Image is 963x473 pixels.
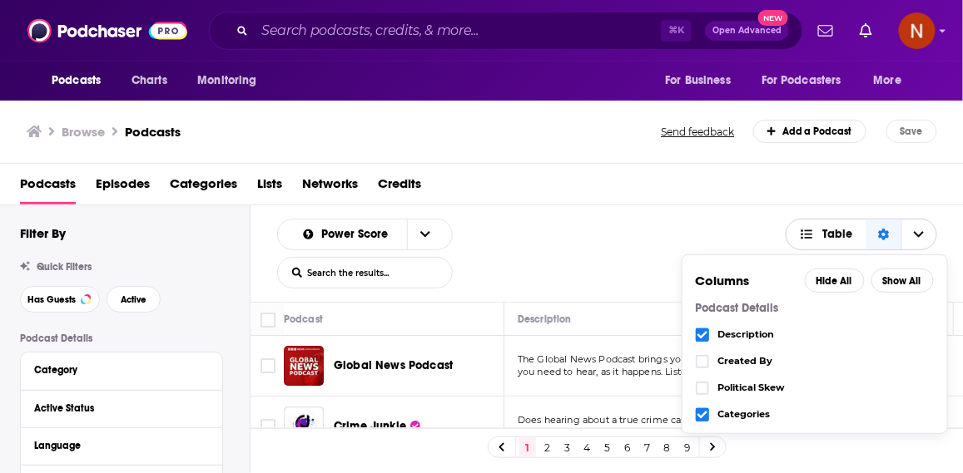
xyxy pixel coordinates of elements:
[96,170,150,204] a: Episodes
[20,225,66,241] h2: Filter By
[886,120,937,143] button: Save
[334,358,453,372] span: Global News Podcast
[705,21,789,41] button: Open AdvancedNew
[288,229,408,240] button: open menu
[862,65,923,96] button: open menu
[661,20,692,42] span: ⌘ K
[132,69,167,92] span: Charts
[718,357,934,366] span: Created By
[899,12,936,49] span: Logged in as AdelNBM
[599,437,616,457] a: 5
[284,346,324,386] img: Global News Podcast
[209,12,803,50] div: Search podcasts, credits, & more...
[696,303,934,314] p: Podcast Details
[321,229,394,240] span: Power Score
[679,437,696,457] a: 9
[261,419,275,434] span: Toggle select row
[639,437,656,457] a: 7
[284,309,323,329] div: Podcast
[751,65,866,96] button: open menu
[334,357,453,374] a: Global News Podcast
[197,69,256,92] span: Monitoring
[696,274,798,288] h3: Columns
[659,437,676,457] a: 8
[302,170,358,204] a: Networks
[121,65,177,96] a: Charts
[378,170,421,204] a: Credits
[257,170,282,204] a: Lists
[718,330,934,339] span: Description
[261,358,275,373] span: Toggle select row
[255,17,661,44] input: Search podcasts, credits, & more...
[125,124,181,140] a: Podcasts
[20,286,100,313] button: Has Guests
[619,437,636,457] a: 6
[186,65,278,96] button: open menu
[899,12,936,49] img: User Profile
[27,15,187,47] img: Podchaser - Follow, Share and Rate Podcasts
[899,12,936,49] button: Show profile menu
[657,125,740,139] button: Send feedback
[62,124,105,140] h3: Browse
[37,261,92,273] span: Quick Filters
[52,69,101,92] span: Podcasts
[712,27,782,35] span: Open Advanced
[812,17,840,45] a: Show notifications dropdown
[518,366,747,377] span: you need to hear, as it happens. Listen for the late
[866,219,901,249] div: Sort Direction
[334,419,406,433] span: Crime Junkie
[718,383,934,392] span: Political Skew
[34,435,209,456] button: Language
[871,269,934,293] button: Show All
[823,229,853,240] span: Table
[334,418,420,435] a: Crime Junkie
[20,170,76,204] a: Podcasts
[34,364,198,376] div: Category
[539,437,556,457] a: 2
[518,426,747,438] span: scouring the internet for the truth behind the stor
[40,65,122,96] button: open menu
[518,353,777,365] span: The Global News Podcast brings you the breaking news
[853,17,879,45] a: Show notifications dropdown
[34,440,198,451] div: Language
[762,69,841,92] span: For Podcasters
[518,414,772,426] span: Does hearing about a true crime case always leave you
[107,286,161,313] button: Active
[121,295,146,304] span: Active
[874,69,902,92] span: More
[519,437,536,457] a: 1
[284,406,324,446] img: Crime Junkie
[653,65,752,96] button: open menu
[20,333,223,344] p: Podcast Details
[518,309,571,329] div: Description
[665,69,731,92] span: For Business
[758,10,788,26] span: New
[27,295,76,304] span: Has Guests
[407,219,442,249] button: open menu
[559,437,576,457] a: 3
[34,402,198,414] div: Active Status
[34,397,209,418] button: Active Status
[753,120,867,143] a: Add a Podcast
[579,437,596,457] a: 4
[718,410,934,419] span: Categories
[170,170,237,204] a: Categories
[786,219,938,250] button: Choose View
[277,219,453,250] h2: Choose List sort
[805,269,865,293] button: Hide All
[34,359,209,380] button: Category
